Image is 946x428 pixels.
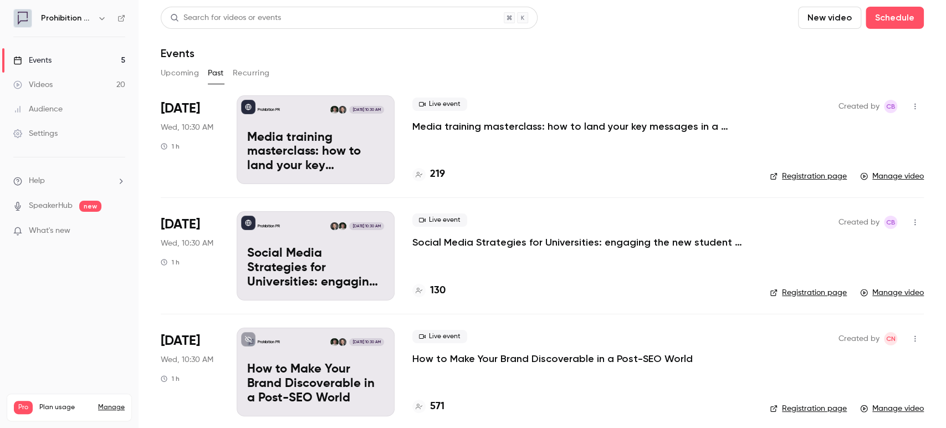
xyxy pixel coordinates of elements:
span: Wed, 10:30 AM [161,354,213,365]
a: Manage [98,403,125,412]
a: How to Make Your Brand Discoverable in a Post-SEO World [412,352,693,365]
span: Created by [838,332,879,345]
p: Social Media Strategies for Universities: engaging the new student cohort [247,247,384,289]
a: Manage video [860,403,924,414]
a: Registration page [770,171,847,182]
span: [DATE] 10:30 AM [349,106,383,114]
a: 219 [412,167,445,182]
span: [DATE] 10:30 AM [349,222,383,230]
span: Wed, 10:30 AM [161,122,213,133]
img: Chris Norton [330,222,338,230]
h4: 219 [430,167,445,182]
img: Will Ockenden [339,222,346,230]
button: Recurring [233,64,270,82]
a: Media training masterclass: how to land your key messages in a digital-first world [412,120,745,133]
span: [DATE] 10:30 AM [349,338,383,346]
a: How to Make Your Brand Discoverable in a Post-SEO WorldProhibition PRChris NortonWill Ockenden[DA... [237,328,395,416]
span: What's new [29,225,70,237]
span: Plan usage [39,403,91,412]
li: help-dropdown-opener [13,175,125,187]
a: Manage video [860,287,924,298]
img: Will Ockenden [330,338,338,346]
span: CB [886,100,896,113]
a: 571 [412,399,444,414]
button: Past [208,64,224,82]
img: Will Ockenden [330,106,338,114]
span: [DATE] [161,332,200,350]
p: Prohibition PR [258,339,280,345]
img: Prohibition PR [14,9,32,27]
h4: 130 [430,283,446,298]
div: Audience [13,104,63,115]
h4: 571 [430,399,444,414]
span: Help [29,175,45,187]
div: Settings [13,128,58,139]
span: Chris Norton [884,332,897,345]
div: Videos [13,79,53,90]
a: SpeakerHub [29,200,73,212]
span: CN [886,332,896,345]
span: Live event [412,213,467,227]
a: 130 [412,283,446,298]
span: Wed, 10:30 AM [161,238,213,249]
span: new [79,201,101,212]
span: Live event [412,330,467,343]
a: Social Media Strategies for Universities: engaging the new student cohort [412,236,745,249]
span: Claire Beaumont [884,100,897,113]
span: CB [886,216,896,229]
p: Media training masterclass: how to land your key messages in a digital-first world [247,131,384,174]
span: Live event [412,98,467,111]
a: Social Media Strategies for Universities: engaging the new student cohortProhibition PRWill Ocken... [237,211,395,300]
div: Sep 24 Wed, 10:30 AM (Europe/London) [161,211,219,300]
div: Events [13,55,52,66]
button: Upcoming [161,64,199,82]
p: How to Make Your Brand Discoverable in a Post-SEO World [247,363,384,405]
a: Registration page [770,403,847,414]
button: Schedule [866,7,924,29]
span: Created by [838,100,879,113]
div: Oct 8 Wed, 10:30 AM (Europe/London) [161,95,219,184]
div: Sep 17 Wed, 10:30 AM (Europe/London) [161,328,219,416]
div: Search for videos or events [170,12,281,24]
div: 1 h [161,142,180,151]
span: Pro [14,401,33,414]
h1: Events [161,47,195,60]
div: 1 h [161,374,180,383]
a: Manage video [860,171,924,182]
div: 1 h [161,258,180,267]
img: Chris Norton [339,338,346,346]
a: Registration page [770,287,847,298]
span: [DATE] [161,100,200,118]
span: [DATE] [161,216,200,233]
a: Media training masterclass: how to land your key messages in a digital-first worldProhibition PRC... [237,95,395,184]
p: Prohibition PR [258,107,280,113]
span: Created by [838,216,879,229]
img: Chris Norton [339,106,346,114]
button: New video [798,7,861,29]
p: Prohibition PR [258,223,280,229]
h6: Prohibition PR [41,13,93,24]
span: Claire Beaumont [884,216,897,229]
